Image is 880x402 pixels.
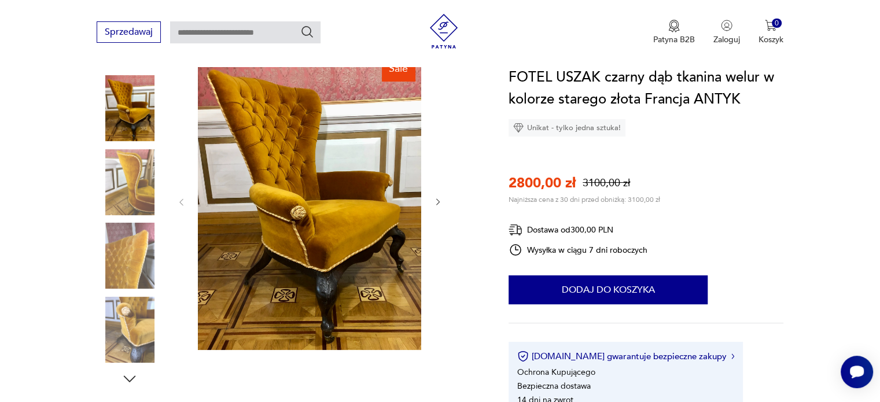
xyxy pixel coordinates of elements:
[382,57,415,81] div: Sale
[426,14,461,49] img: Patyna - sklep z meblami i dekoracjami vintage
[198,52,421,350] img: Zdjęcie produktu FOTEL USZAK czarny dąb tkanina welur w kolorze starego złota Francja ANTYK
[509,195,660,204] p: Najniższa cena z 30 dni przed obniżką: 3100,00 zł
[509,223,647,237] div: Dostawa od 300,00 PLN
[97,29,161,37] a: Sprzedawaj
[300,25,314,39] button: Szukaj
[517,351,529,362] img: Ikona certyfikatu
[653,20,695,45] a: Ikona medaluPatyna B2B
[97,223,163,289] img: Zdjęcie produktu FOTEL USZAK czarny dąb tkanina welur w kolorze starego złota Francja ANTYK
[653,34,695,45] p: Patyna B2B
[713,34,740,45] p: Zaloguj
[713,20,740,45] button: Zaloguj
[765,20,776,31] img: Ikona koszyka
[653,20,695,45] button: Patyna B2B
[668,20,680,32] img: Ikona medalu
[583,176,630,190] p: 3100,00 zł
[509,67,783,110] h1: FOTEL USZAK czarny dąb tkanina welur w kolorze starego złota Francja ANTYK
[517,351,734,362] button: [DOMAIN_NAME] gwarantuje bezpieczne zakupy
[517,381,591,392] li: Bezpieczna dostawa
[509,275,708,304] button: Dodaj do koszyka
[97,75,163,141] img: Zdjęcie produktu FOTEL USZAK czarny dąb tkanina welur w kolorze starego złota Francja ANTYK
[97,297,163,363] img: Zdjęcie produktu FOTEL USZAK czarny dąb tkanina welur w kolorze starego złota Francja ANTYK
[721,20,732,31] img: Ikonka użytkownika
[517,367,595,378] li: Ochrona Kupującego
[509,243,647,257] div: Wysyłka w ciągu 7 dni roboczych
[772,19,782,28] div: 0
[759,34,783,45] p: Koszyk
[509,119,625,137] div: Unikat - tylko jedna sztuka!
[509,223,522,237] img: Ikona dostawy
[97,21,161,43] button: Sprzedawaj
[841,356,873,388] iframe: Smartsupp widget button
[509,174,576,193] p: 2800,00 zł
[759,20,783,45] button: 0Koszyk
[97,149,163,215] img: Zdjęcie produktu FOTEL USZAK czarny dąb tkanina welur w kolorze starego złota Francja ANTYK
[513,123,524,133] img: Ikona diamentu
[731,353,735,359] img: Ikona strzałki w prawo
